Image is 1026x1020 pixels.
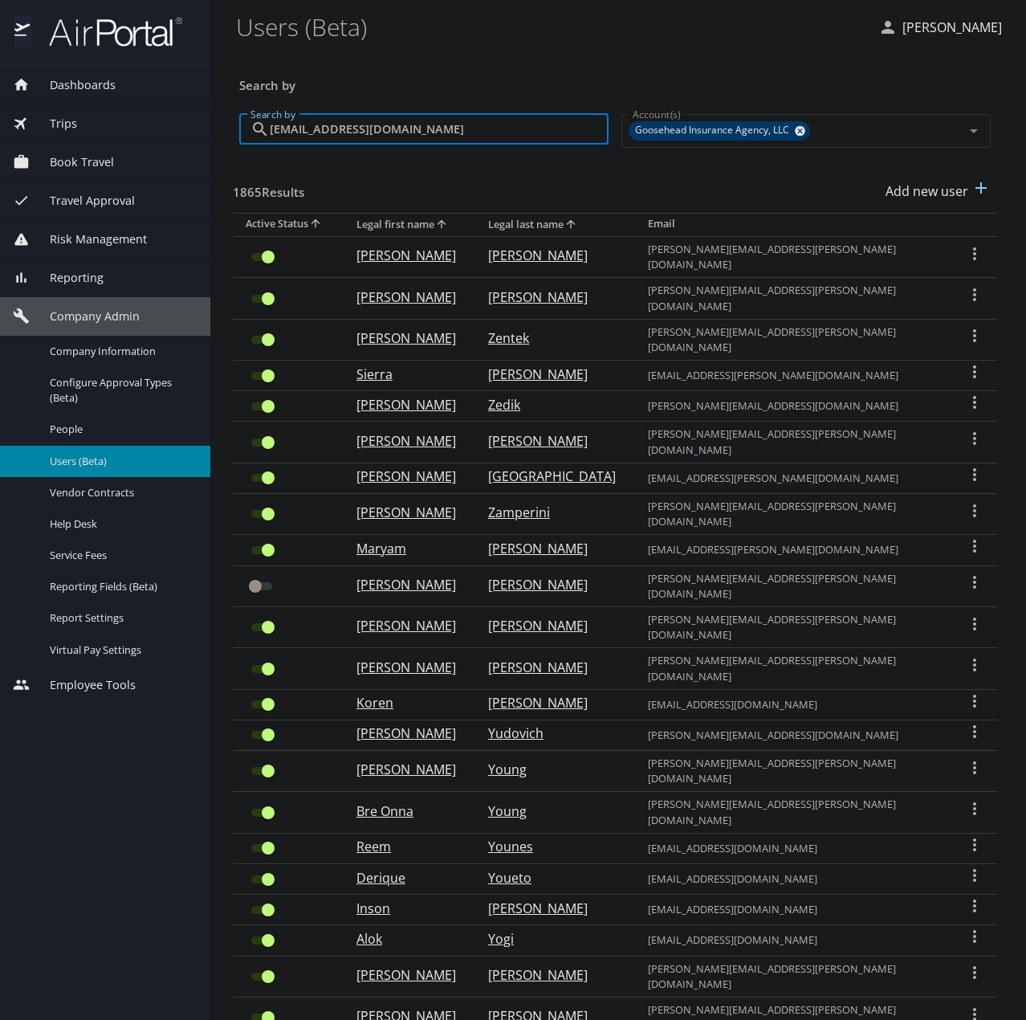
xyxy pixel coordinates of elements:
[635,535,952,565] td: [EMAIL_ADDRESS][PERSON_NAME][DOMAIN_NAME]
[475,213,635,236] th: Legal last name
[14,16,31,47] img: icon-airportal.png
[635,391,952,422] td: [PERSON_NAME][EMAIL_ADDRESS][DOMAIN_NAME]
[635,463,952,493] td: [EMAIL_ADDRESS][PERSON_NAME][DOMAIN_NAME]
[356,724,456,743] p: [PERSON_NAME]
[356,658,456,677] p: [PERSON_NAME]
[356,467,456,486] p: [PERSON_NAME]
[488,503,616,522] p: Zamperini
[236,2,865,51] h1: Users (Beta)
[488,693,616,712] p: [PERSON_NAME]
[635,213,952,236] th: Email
[356,503,456,522] p: [PERSON_NAME]
[356,868,456,887] p: Derique
[50,610,191,626] span: Report Settings
[356,395,456,414] p: [PERSON_NAME]
[488,395,616,414] p: Zedik
[635,895,952,925] td: [EMAIL_ADDRESS][DOMAIN_NAME]
[356,328,456,348] p: [PERSON_NAME]
[629,121,810,141] div: Goosehead Insurance Agency, LLC
[50,548,191,563] span: Service Fees
[50,422,191,437] span: People
[488,965,616,985] p: [PERSON_NAME]
[635,422,952,463] td: [PERSON_NAME][EMAIL_ADDRESS][PERSON_NAME][DOMAIN_NAME]
[30,676,136,694] span: Employee Tools
[356,837,456,856] p: Reem
[308,217,324,232] button: sort
[488,868,616,887] p: Youeto
[488,328,616,348] p: Zentek
[488,246,616,265] p: [PERSON_NAME]
[50,643,191,658] span: Virtual Pay Settings
[488,658,616,677] p: [PERSON_NAME]
[30,115,77,133] span: Trips
[488,802,616,821] p: Young
[488,575,616,594] p: [PERSON_NAME]
[629,122,799,139] span: Goosehead Insurance Agency, LLC
[635,956,952,997] td: [PERSON_NAME][EMAIL_ADDRESS][PERSON_NAME][DOMAIN_NAME]
[356,288,456,307] p: [PERSON_NAME]
[31,16,182,47] img: airportal-logo.png
[488,760,616,779] p: Young
[50,344,191,359] span: Company Information
[635,751,952,792] td: [PERSON_NAME][EMAIL_ADDRESS][PERSON_NAME][DOMAIN_NAME]
[635,720,952,750] td: [PERSON_NAME][EMAIL_ADDRESS][DOMAIN_NAME]
[488,365,616,384] p: [PERSON_NAME]
[356,431,456,451] p: [PERSON_NAME]
[356,965,456,985] p: [PERSON_NAME]
[356,760,456,779] p: [PERSON_NAME]
[488,837,616,856] p: Younes
[270,114,609,145] input: Search by name or email
[488,467,616,486] p: [GEOGRAPHIC_DATA]
[635,833,952,863] td: [EMAIL_ADDRESS][DOMAIN_NAME]
[963,120,985,142] button: Open
[488,616,616,635] p: [PERSON_NAME]
[356,575,456,594] p: [PERSON_NAME]
[488,288,616,307] p: [PERSON_NAME]
[886,182,968,201] p: Add new user
[356,802,456,821] p: Bre Onna
[344,213,475,236] th: Legal first name
[50,516,191,532] span: Help Desk
[635,494,952,535] td: [PERSON_NAME][EMAIL_ADDRESS][PERSON_NAME][DOMAIN_NAME]
[635,236,952,277] td: [PERSON_NAME][EMAIL_ADDRESS][PERSON_NAME][DOMAIN_NAME]
[635,689,952,720] td: [EMAIL_ADDRESS][DOMAIN_NAME]
[356,929,456,949] p: Alok
[635,648,952,689] td: [PERSON_NAME][EMAIL_ADDRESS][PERSON_NAME][DOMAIN_NAME]
[233,173,304,202] h3: 1865 Results
[635,925,952,956] td: [EMAIL_ADDRESS][DOMAIN_NAME]
[356,616,456,635] p: [PERSON_NAME]
[879,173,997,209] button: Add new user
[635,319,952,360] td: [PERSON_NAME][EMAIL_ADDRESS][PERSON_NAME][DOMAIN_NAME]
[30,269,104,287] span: Reporting
[872,13,1008,42] button: [PERSON_NAME]
[434,218,450,233] button: sort
[898,18,1002,37] p: [PERSON_NAME]
[30,231,147,248] span: Risk Management
[564,218,580,233] button: sort
[30,153,114,171] span: Book Travel
[488,724,616,743] p: Yudovich
[635,361,952,391] td: [EMAIL_ADDRESS][PERSON_NAME][DOMAIN_NAME]
[356,246,456,265] p: [PERSON_NAME]
[635,864,952,895] td: [EMAIL_ADDRESS][DOMAIN_NAME]
[30,192,135,210] span: Travel Approval
[635,792,952,833] td: [PERSON_NAME][EMAIL_ADDRESS][PERSON_NAME][DOMAIN_NAME]
[30,308,140,325] span: Company Admin
[50,579,191,594] span: Reporting Fields (Beta)
[233,213,344,236] th: Active Status
[635,606,952,647] td: [PERSON_NAME][EMAIL_ADDRESS][PERSON_NAME][DOMAIN_NAME]
[488,539,616,558] p: [PERSON_NAME]
[356,365,456,384] p: Sierra
[356,899,456,918] p: Inson
[488,431,616,451] p: [PERSON_NAME]
[239,67,991,95] h3: Search by
[488,929,616,949] p: Yogi
[488,899,616,918] p: [PERSON_NAME]
[50,454,191,469] span: Users (Beta)
[50,485,191,500] span: Vendor Contracts
[635,565,952,606] td: [PERSON_NAME][EMAIL_ADDRESS][PERSON_NAME][DOMAIN_NAME]
[356,693,456,712] p: Koren
[30,76,116,94] span: Dashboards
[50,375,191,406] span: Configure Approval Types (Beta)
[356,539,456,558] p: Maryam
